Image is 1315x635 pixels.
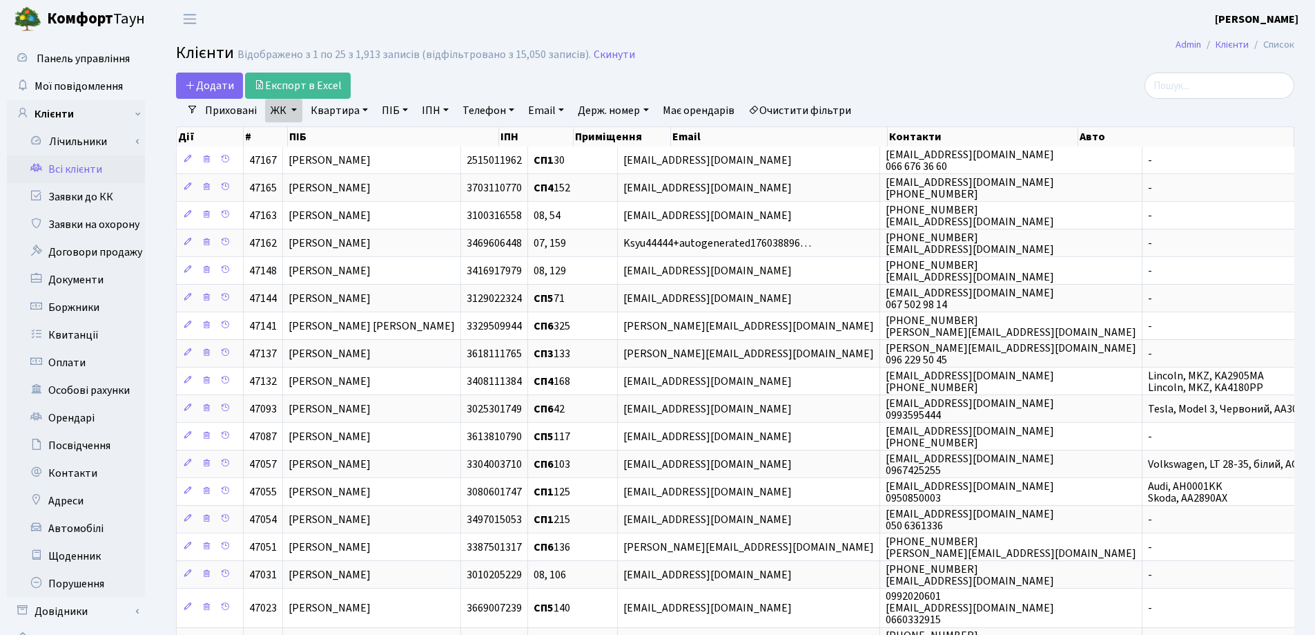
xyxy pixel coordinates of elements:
span: [PERSON_NAME] [PERSON_NAME] [289,319,455,334]
span: [PERSON_NAME] [289,180,371,196]
span: [PHONE_NUMBER] [EMAIL_ADDRESS][DOMAIN_NAME] [886,230,1054,257]
button: Переключити навігацію [173,8,207,30]
a: ІПН [416,99,454,122]
b: СП6 [534,540,554,555]
b: СП4 [534,374,554,389]
span: 117 [534,429,570,444]
span: 47167 [249,153,277,168]
th: Авто [1078,127,1294,146]
span: [PERSON_NAME] [289,540,371,555]
input: Пошук... [1144,73,1294,99]
span: 0992020601 [EMAIL_ADDRESS][DOMAIN_NAME] 0660332915 [886,589,1054,627]
span: [EMAIL_ADDRESS][DOMAIN_NAME] [623,401,792,417]
a: Особові рахунки [7,377,145,404]
b: [PERSON_NAME] [1215,12,1298,27]
span: Клієнти [176,41,234,65]
span: [PERSON_NAME] [289,346,371,361]
a: Має орендарів [657,99,740,122]
a: Боржники [7,294,145,321]
span: [PERSON_NAME] [289,512,371,527]
img: logo.png [14,6,41,33]
span: 3469606448 [467,236,522,251]
span: 133 [534,346,570,361]
a: Клієнти [1216,37,1249,52]
span: 30 [534,153,565,168]
span: [PHONE_NUMBER] [EMAIL_ADDRESS][DOMAIN_NAME] [886,562,1054,589]
span: [EMAIL_ADDRESS][DOMAIN_NAME] [623,567,792,582]
span: 47031 [249,567,277,582]
span: [PERSON_NAME][EMAIL_ADDRESS][DOMAIN_NAME] [623,346,874,361]
a: Приховані [199,99,262,122]
b: СП6 [534,457,554,472]
a: Лічильники [16,128,145,155]
a: Посвідчення [7,432,145,459]
span: [EMAIL_ADDRESS][DOMAIN_NAME] [623,600,792,616]
a: Автомобілі [7,515,145,542]
a: Панель управління [7,45,145,73]
a: Заявки на охорону [7,211,145,238]
span: [PERSON_NAME] [289,567,371,582]
a: ПІБ [376,99,413,122]
span: 07, 159 [534,236,566,251]
span: [PERSON_NAME][EMAIL_ADDRESS][DOMAIN_NAME] [623,540,874,555]
div: Відображено з 1 по 25 з 1,913 записів (відфільтровано з 15,050 записів). [237,48,591,61]
span: Додати [185,78,234,93]
span: [EMAIL_ADDRESS][DOMAIN_NAME] 0967425255 [886,451,1054,478]
span: 47087 [249,429,277,444]
span: 08, 129 [534,263,566,278]
span: - [1148,208,1152,223]
span: 136 [534,540,570,555]
b: СП1 [534,153,554,168]
span: 103 [534,457,570,472]
a: Заявки до КК [7,183,145,211]
span: 3703110770 [467,180,522,196]
b: СП5 [534,291,554,306]
a: Всі клієнти [7,155,145,183]
span: 3613810790 [467,429,522,444]
span: [EMAIL_ADDRESS][DOMAIN_NAME] 066 676 36 60 [886,147,1054,174]
a: Клієнти [7,100,145,128]
a: Admin [1176,37,1201,52]
span: [EMAIL_ADDRESS][DOMAIN_NAME] 0950850003 [886,479,1054,506]
span: - [1148,153,1152,168]
a: Телефон [457,99,520,122]
th: ІПН [499,127,574,146]
a: Орендарі [7,404,145,432]
th: ПІБ [288,127,500,146]
span: 215 [534,512,570,527]
a: Довідники [7,598,145,625]
span: 3010205229 [467,567,522,582]
span: 325 [534,319,570,334]
b: СП5 [534,600,554,616]
a: [PERSON_NAME] [1215,11,1298,28]
span: - [1148,600,1152,616]
span: - [1148,319,1152,334]
span: 47148 [249,263,277,278]
span: 3025301749 [467,401,522,417]
span: 47057 [249,457,277,472]
a: Email [523,99,569,122]
b: СП6 [534,319,554,334]
span: 47023 [249,600,277,616]
b: СП1 [534,484,554,500]
span: [PHONE_NUMBER] [PERSON_NAME][EMAIL_ADDRESS][DOMAIN_NAME] [886,313,1136,340]
span: - [1148,180,1152,196]
span: 47093 [249,401,277,417]
span: [EMAIL_ADDRESS][DOMAIN_NAME] [PHONE_NUMBER] [886,424,1054,451]
span: 47051 [249,540,277,555]
span: [EMAIL_ADDRESS][DOMAIN_NAME] [PHONE_NUMBER] [886,175,1054,202]
a: Щоденник [7,542,145,570]
span: - [1148,512,1152,527]
span: 3669007239 [467,600,522,616]
span: 168 [534,374,570,389]
span: [EMAIL_ADDRESS][DOMAIN_NAME] [623,153,792,168]
span: [PERSON_NAME] [289,600,371,616]
span: [PERSON_NAME] [289,401,371,417]
b: СП4 [534,180,554,196]
span: - [1148,346,1152,361]
span: 47162 [249,236,277,251]
a: Очистити фільтри [743,99,857,122]
span: [PERSON_NAME] [289,374,371,389]
span: [EMAIL_ADDRESS][DOMAIN_NAME] [623,457,792,472]
span: [EMAIL_ADDRESS][DOMAIN_NAME] [623,180,792,196]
